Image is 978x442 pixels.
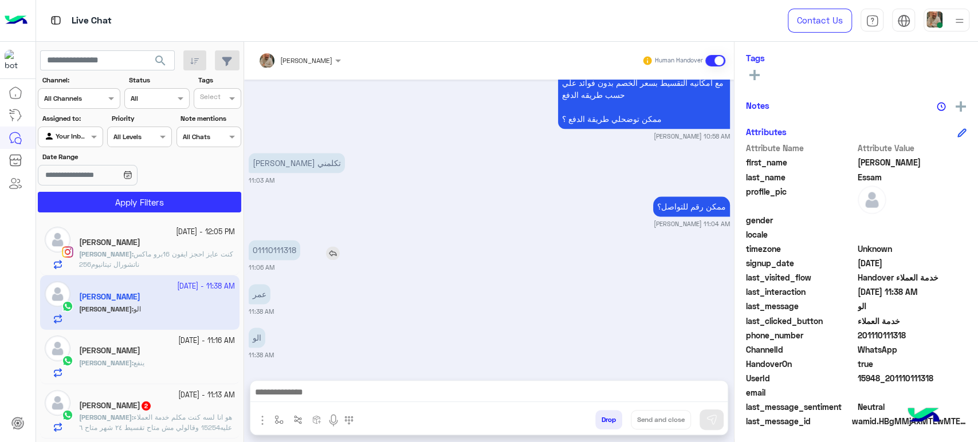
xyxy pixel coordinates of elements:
[858,257,967,269] span: 2025-09-21T06:27:19.514Z
[312,415,321,424] img: create order
[79,413,232,442] span: هو انا لسه كنت مكلم خدمة العملاء عليه15254 وقالولي مش متاح تقسيط ٢٤ شهر متاح ٦ فقط هل ده صحيح
[180,113,239,124] label: Note mentions
[654,219,730,228] small: [PERSON_NAME] 11:04 AM
[746,100,769,110] h6: Notes
[280,56,332,65] span: [PERSON_NAME]
[746,127,787,137] h6: Attributes
[133,358,144,367] span: ينفع
[62,355,73,366] img: WhatsApp
[861,9,883,33] a: tab
[858,243,967,255] span: Unknown
[858,401,967,413] span: 0
[249,307,274,316] small: 11:38 AM
[249,153,345,173] p: 21/9/2025, 11:03 AM
[178,390,235,401] small: [DATE] - 11:13 AM
[45,390,70,416] img: defaultAdmin.png
[858,372,967,384] span: 15948_201110111318
[142,401,151,411] span: 2
[746,156,855,168] span: first_name
[198,75,240,85] label: Tags
[858,344,967,356] span: 2
[746,286,855,298] span: last_interaction
[595,410,622,429] button: Drop
[327,413,340,427] img: send voice note
[746,372,855,384] span: UserId
[746,171,855,183] span: last_name
[858,271,967,283] span: Handover خدمة العملاء
[344,416,354,425] img: make a call
[952,14,967,28] img: profile
[129,75,188,85] label: Status
[49,13,63,27] img: tab
[79,250,132,258] span: [PERSON_NAME]
[858,171,967,183] span: Essam
[858,286,967,298] span: 2025-09-21T08:38:06.604Z
[249,350,274,360] small: 11:38 AM
[5,9,28,33] img: Logo
[45,227,70,252] img: defaultAdmin.png
[79,413,133,421] b: :
[270,410,289,429] button: select flow
[858,358,967,370] span: true
[249,240,300,260] p: 21/9/2025, 11:06 AM
[45,336,70,361] img: defaultAdmin.png
[897,14,910,27] img: tab
[858,228,967,240] span: null
[249,284,270,304] p: 21/9/2025, 11:38 AM
[746,271,855,283] span: last_visited_flow
[858,315,967,327] span: خدمة العملاء
[72,13,112,29] p: Live Chat
[176,227,235,238] small: [DATE] - 12:05 PM
[746,243,855,255] span: timezone
[178,336,235,346] small: [DATE] - 11:16 AM
[746,415,850,427] span: last_message_id
[746,358,855,370] span: HandoverOn
[654,132,730,141] small: [PERSON_NAME] 10:58 AM
[746,386,855,398] span: email
[937,102,946,111] img: notes
[655,56,703,65] small: Human Handover
[249,176,274,185] small: 11:03 AM
[788,9,852,33] a: Contact Us
[746,214,855,226] span: gender
[112,113,171,124] label: Priority
[42,152,171,162] label: Date Range
[653,196,730,216] p: 21/9/2025, 11:04 AM
[79,401,152,411] h5: AbdulRahaman
[79,358,133,367] b: :
[926,11,942,27] img: userImage
[706,414,717,425] img: send message
[293,415,303,424] img: Trigger scenario
[79,238,140,247] h5: Ahmed Abou Zeid
[326,246,340,260] img: reply
[249,327,265,348] p: 21/9/2025, 11:38 AM
[858,214,967,226] span: null
[62,409,73,421] img: WhatsApp
[746,257,855,269] span: signup_date
[79,250,133,258] b: :
[746,315,855,327] span: last_clicked_button
[746,401,855,413] span: last_message_sentiment
[308,410,327,429] button: create order
[5,50,25,70] img: 1403182699927242
[42,75,119,85] label: Channel:
[866,14,879,27] img: tab
[79,413,132,421] span: [PERSON_NAME]
[904,396,944,436] img: hulul-logo.png
[956,101,966,112] img: add
[79,346,140,356] h5: عبدالرحمن بدوى
[746,186,855,212] span: profile_pic
[852,415,967,427] span: wamid.HBgMMjAxMTEwMTExMzE4FQIAEhgUM0FGMjk3NTM2OUU1REY5QTlCREMA
[746,300,855,312] span: last_message
[274,415,284,424] img: select flow
[858,142,967,154] span: Attribute Value
[631,410,691,429] button: Send and close
[858,329,967,341] span: 201110111318
[154,54,167,68] span: search
[62,246,73,258] img: Instagram
[858,156,967,168] span: Ahmed
[249,263,274,272] small: 11:06 AM
[289,410,308,429] button: Trigger scenario
[746,344,855,356] span: ChannelId
[746,228,855,240] span: locale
